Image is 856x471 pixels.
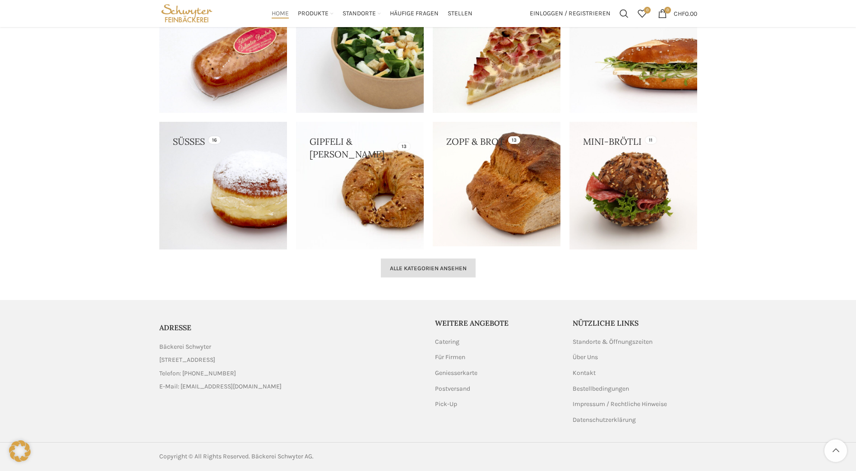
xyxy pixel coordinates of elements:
[272,9,289,18] span: Home
[298,5,333,23] a: Produkte
[159,342,211,352] span: Bäckerei Schwyter
[824,439,847,462] a: Scroll to top button
[159,382,421,392] a: List item link
[435,384,471,393] a: Postversand
[435,353,466,362] a: Für Firmen
[573,384,630,393] a: Bestellbedingungen
[573,400,668,409] a: Impressum / Rechtliche Hinweise
[272,5,289,23] a: Home
[653,5,702,23] a: 0 CHF0.00
[573,353,599,362] a: Über Uns
[573,416,637,425] a: Datenschutzerklärung
[573,369,597,378] a: Kontakt
[159,9,215,17] a: Site logo
[664,7,671,14] span: 0
[674,9,697,17] bdi: 0.00
[159,369,421,379] a: List item link
[633,5,651,23] div: Meine Wunschliste
[298,9,329,18] span: Produkte
[448,5,472,23] a: Stellen
[390,9,439,18] span: Häufige Fragen
[390,5,439,23] a: Häufige Fragen
[435,400,458,409] a: Pick-Up
[530,10,611,17] span: Einloggen / Registrieren
[159,452,424,462] div: Copyright © All Rights Reserved. Bäckerei Schwyter AG.
[342,5,381,23] a: Standorte
[525,5,615,23] a: Einloggen / Registrieren
[219,5,525,23] div: Main navigation
[390,265,467,272] span: Alle Kategorien ansehen
[615,5,633,23] a: Suchen
[342,9,376,18] span: Standorte
[573,337,653,346] a: Standorte & Öffnungszeiten
[448,9,472,18] span: Stellen
[435,318,560,328] h5: Weitere Angebote
[435,337,460,346] a: Catering
[573,318,697,328] h5: Nützliche Links
[435,369,478,378] a: Geniesserkarte
[159,355,215,365] span: [STREET_ADDRESS]
[644,7,651,14] span: 0
[381,259,476,277] a: Alle Kategorien ansehen
[159,323,191,332] span: ADRESSE
[674,9,685,17] span: CHF
[633,5,651,23] a: 0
